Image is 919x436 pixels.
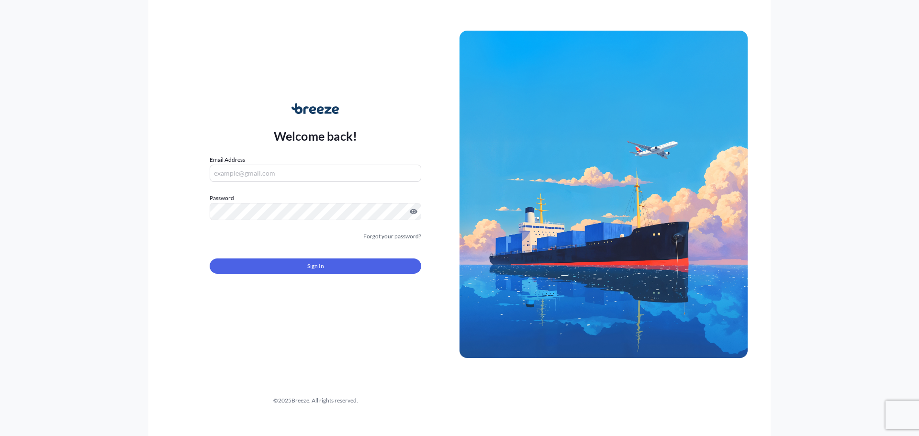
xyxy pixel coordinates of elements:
img: Ship illustration [459,31,748,358]
p: Welcome back! [274,128,358,144]
label: Email Address [210,155,245,165]
button: Sign In [210,258,421,274]
label: Password [210,193,421,203]
a: Forgot your password? [363,232,421,241]
span: Sign In [307,261,324,271]
div: © 2025 Breeze. All rights reserved. [171,396,459,405]
button: Show password [410,208,417,215]
input: example@gmail.com [210,165,421,182]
